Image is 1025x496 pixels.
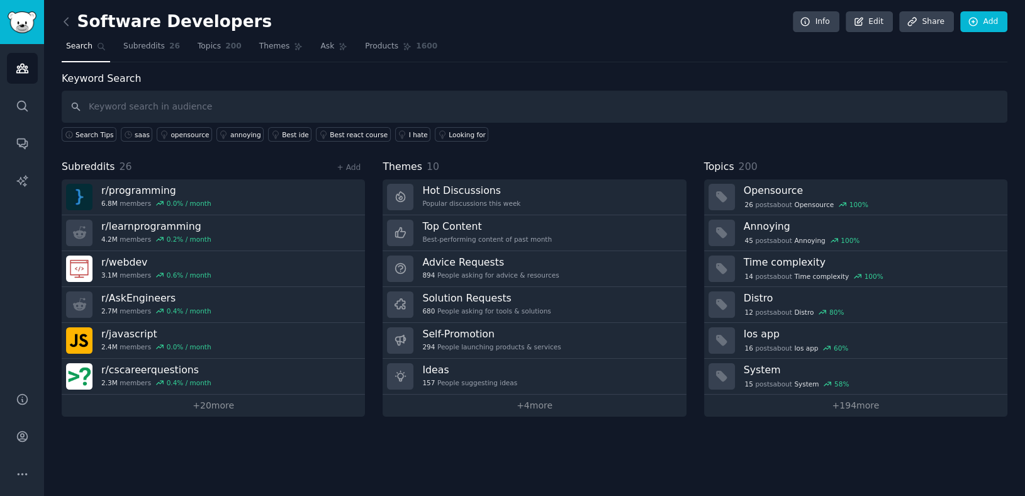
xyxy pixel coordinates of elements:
div: post s about [744,307,845,318]
h3: Ideas [422,363,517,376]
a: Share [899,11,953,33]
span: 12 [744,308,753,317]
a: Looking for [435,127,488,142]
a: r/javascript2.4Mmembers0.0% / month [62,323,365,359]
span: 16 [744,344,753,352]
a: System15postsaboutSystem58% [704,359,1007,395]
div: Best ide [282,130,309,139]
div: People asking for tools & solutions [422,307,551,315]
span: 680 [422,307,435,315]
span: 294 [422,342,435,351]
a: r/programming6.8Mmembers0.0% / month [62,179,365,215]
div: opensource [171,130,209,139]
button: Search Tips [62,127,116,142]
img: programming [66,184,92,210]
div: 100 % [841,236,860,245]
div: Best-performing content of past month [422,235,552,244]
span: 200 [738,161,757,172]
div: People suggesting ideas [422,378,517,387]
span: 3.1M [101,271,118,279]
div: Looking for [449,130,486,139]
h2: Software Developers [62,12,272,32]
div: People launching products & services [422,342,561,351]
span: Search [66,41,92,52]
span: Topics [704,159,734,175]
div: members [101,342,211,351]
h3: System [744,363,999,376]
span: 15 [744,380,753,388]
span: Products [365,41,398,52]
span: Subreddits [123,41,165,52]
span: 157 [422,378,435,387]
div: 100 % [865,272,883,281]
span: 894 [422,271,435,279]
div: 0.0 % / month [167,199,211,208]
div: members [101,378,211,387]
span: Themes [383,159,422,175]
div: Popular discussions this week [422,199,520,208]
a: r/AskEngineers2.7Mmembers0.4% / month [62,287,365,323]
div: post s about [744,235,861,246]
a: Themes [255,37,308,62]
span: 2.4M [101,342,118,351]
span: 200 [225,41,242,52]
a: Ios app16postsaboutIos app60% [704,323,1007,359]
h3: Annoying [744,220,999,233]
h3: Time complexity [744,256,999,269]
a: Edit [846,11,893,33]
a: Advice Requests894People asking for advice & resources [383,251,686,287]
div: I hate [409,130,428,139]
div: People asking for advice & resources [422,271,559,279]
div: members [101,199,211,208]
span: Annoying [794,236,825,245]
a: Best react course [316,127,390,142]
a: Best ide [268,127,311,142]
a: Ideas157People suggesting ideas [383,359,686,395]
a: Annoying45postsaboutAnnoying100% [704,215,1007,251]
span: Ios app [794,344,818,352]
span: Search Tips [76,130,114,139]
h3: r/ programming [101,184,211,197]
img: javascript [66,327,92,354]
h3: r/ AskEngineers [101,291,211,305]
a: opensource [157,127,212,142]
div: 58 % [834,380,849,388]
img: cscareerquestions [66,363,92,390]
a: annoying [216,127,264,142]
input: Keyword search in audience [62,91,1007,123]
span: 26 [120,161,132,172]
span: 26 [169,41,180,52]
a: Hot DiscussionsPopular discussions this week [383,179,686,215]
a: Ask [316,37,352,62]
img: webdev [66,256,92,282]
span: 45 [744,236,753,245]
div: members [101,307,211,315]
div: 100 % [849,200,868,209]
a: r/cscareerquestions2.3Mmembers0.4% / month [62,359,365,395]
div: 0.2 % / month [167,235,211,244]
span: Topics [198,41,221,52]
div: members [101,235,211,244]
span: 14 [744,272,753,281]
a: +20more [62,395,365,417]
span: Themes [259,41,290,52]
div: 0.0 % / month [167,342,211,351]
div: 80 % [829,308,844,317]
h3: Ios app [744,327,999,341]
a: Time complexity14postsaboutTime complexity100% [704,251,1007,287]
span: 4.2M [101,235,118,244]
a: r/webdev3.1Mmembers0.6% / month [62,251,365,287]
h3: r/ cscareerquestions [101,363,211,376]
a: I hate [395,127,431,142]
a: Info [793,11,839,33]
a: saas [121,127,152,142]
a: Opensource26postsaboutOpensource100% [704,179,1007,215]
a: Solution Requests680People asking for tools & solutions [383,287,686,323]
span: 2.7M [101,307,118,315]
div: 0.4 % / month [167,307,211,315]
h3: r/ learnprogramming [101,220,211,233]
span: Time complexity [794,272,849,281]
h3: Self-Promotion [422,327,561,341]
h3: Top Content [422,220,552,233]
a: Search [62,37,110,62]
